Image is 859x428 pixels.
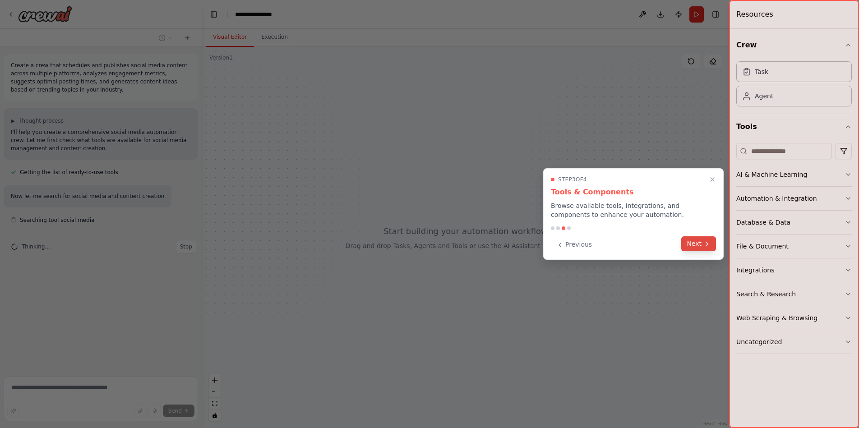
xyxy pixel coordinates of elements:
span: Step 3 of 4 [558,176,587,183]
button: Previous [551,237,597,252]
button: Close walkthrough [707,174,718,185]
p: Browse available tools, integrations, and components to enhance your automation. [551,201,716,219]
button: Next [681,236,716,251]
h3: Tools & Components [551,187,716,198]
button: Hide left sidebar [208,8,220,21]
